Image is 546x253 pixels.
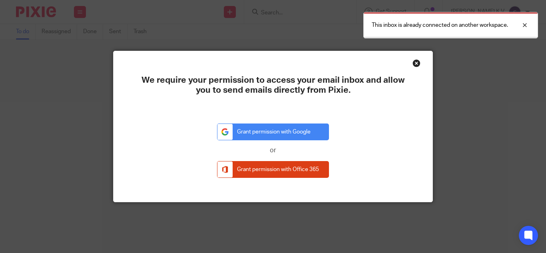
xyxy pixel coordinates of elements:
[217,161,329,178] a: Grant permission with Office 365
[217,146,329,155] p: or
[372,21,508,29] p: This inbox is already connected on another workspace.
[141,75,405,96] h1: We require your permission to access your email inbox and allow you to send emails directly from ...
[412,59,420,67] div: Close this dialog window
[217,124,329,141] a: Grant permission with Google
